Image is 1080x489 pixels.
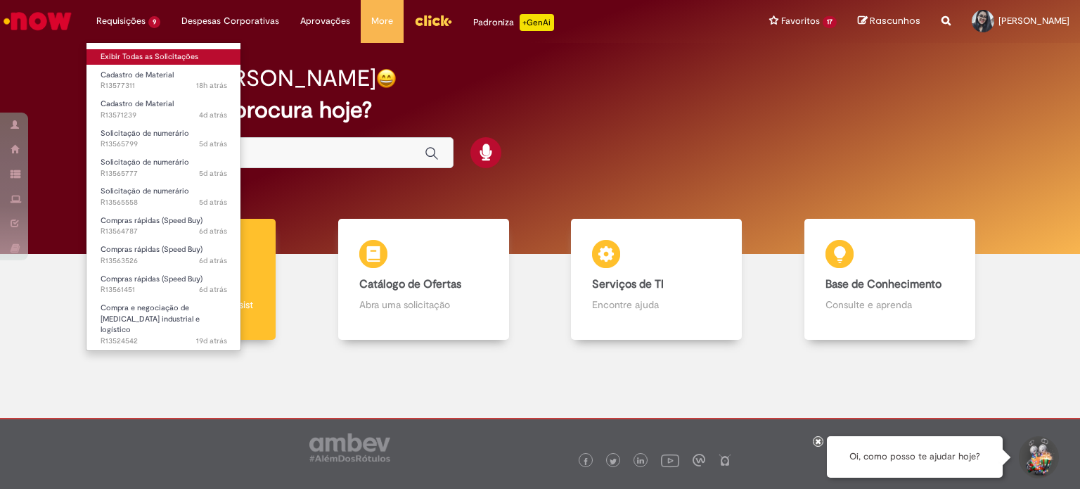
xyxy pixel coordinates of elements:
span: Aprovações [300,14,350,28]
b: Base de Conhecimento [825,277,941,291]
a: Base de Conhecimento Consulte e aprenda [773,219,1007,341]
span: 19d atrás [196,336,227,346]
span: 6d atrás [199,255,227,266]
span: 5d atrás [199,139,227,149]
span: Compras rápidas (Speed Buy) [101,274,202,284]
span: Solicitação de numerário [101,186,189,196]
time: 25/09/2025 10:33:20 [199,168,227,179]
span: Compra e negociação de [MEDICAL_DATA] industrial e logístico [101,303,200,335]
span: More [371,14,393,28]
span: 17 [823,16,837,28]
a: Tirar dúvidas Tirar dúvidas com Lupi Assist e Gen Ai [74,219,307,341]
span: [PERSON_NAME] [998,15,1069,27]
a: Aberto R13564787 : Compras rápidas (Speed Buy) [86,213,241,239]
a: Aberto R13561451 : Compras rápidas (Speed Buy) [86,272,241,298]
span: Solicitação de numerário [101,157,189,167]
ul: Requisições [86,42,241,351]
div: Oi, como posso te ajudar hoje? [827,436,1003,478]
span: Rascunhos [870,14,920,27]
img: logo_footer_youtube.png [661,451,679,469]
p: Encontre ajuda [592,298,721,312]
a: Aberto R13563526 : Compras rápidas (Speed Buy) [86,242,241,268]
span: 9 [148,16,160,28]
span: Solicitação de numerário [101,128,189,139]
span: 5d atrás [199,168,227,179]
img: logo_footer_ambev_rotulo_gray.png [309,433,390,462]
span: R13565558 [101,197,227,208]
button: Iniciar Conversa de Suporte [1017,436,1059,478]
a: Aberto R13524542 : Compra e negociação de Capex industrial e logístico [86,300,241,331]
time: 25/09/2025 10:38:30 [199,139,227,149]
time: 24/09/2025 21:23:31 [199,226,227,236]
p: +GenAi [520,14,554,31]
img: click_logo_yellow_360x200.png [414,10,452,31]
a: Aberto R13565558 : Solicitação de numerário [86,184,241,210]
span: R13563526 [101,255,227,267]
time: 25/09/2025 09:56:55 [199,197,227,208]
span: R13524542 [101,336,227,347]
span: Favoritos [781,14,820,28]
span: R13565799 [101,139,227,150]
img: happy-face.png [376,68,397,89]
a: Aberto R13571239 : Cadastro de Material [86,96,241,122]
a: Aberto R13565799 : Solicitação de numerário [86,126,241,152]
img: logo_footer_facebook.png [582,458,589,465]
span: Cadastro de Material [101,99,174,109]
span: R13565777 [101,168,227,179]
span: 5d atrás [199,197,227,208]
span: R13561451 [101,284,227,296]
b: Serviços de TI [592,277,664,291]
a: Catálogo de Ofertas Abra uma solicitação [307,219,541,341]
a: Aberto R13565777 : Solicitação de numerário [86,155,241,181]
a: Rascunhos [858,15,920,28]
span: 6d atrás [199,226,227,236]
a: Exibir Todas as Solicitações [86,49,241,65]
h2: Bom dia, [PERSON_NAME] [107,66,376,91]
img: logo_footer_naosei.png [719,454,731,466]
span: Compras rápidas (Speed Buy) [101,244,202,255]
span: 18h atrás [196,80,227,91]
b: Catálogo de Ofertas [359,277,461,291]
span: R13577311 [101,80,227,91]
span: Cadastro de Material [101,70,174,80]
p: Consulte e aprenda [825,298,954,312]
span: 4d atrás [199,110,227,120]
p: Abra uma solicitação [359,298,488,312]
time: 26/09/2025 15:35:17 [199,110,227,120]
span: Requisições [96,14,146,28]
span: R13564787 [101,226,227,237]
h2: O que você procura hoje? [107,98,974,122]
div: Padroniza [473,14,554,31]
img: logo_footer_linkedin.png [637,457,644,466]
span: Compras rápidas (Speed Buy) [101,215,202,226]
img: logo_footer_twitter.png [610,458,617,465]
span: 6d atrás [199,284,227,295]
span: R13571239 [101,110,227,121]
a: Serviços de TI Encontre ajuda [540,219,773,341]
img: logo_footer_workplace.png [693,454,705,466]
span: Despesas Corporativas [181,14,279,28]
time: 29/09/2025 14:32:53 [196,80,227,91]
img: ServiceNow [1,7,74,35]
time: 24/09/2025 08:18:28 [199,284,227,295]
time: 24/09/2025 15:08:38 [199,255,227,266]
time: 11/09/2025 17:19:33 [196,336,227,346]
a: Aberto R13577311 : Cadastro de Material [86,68,241,94]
